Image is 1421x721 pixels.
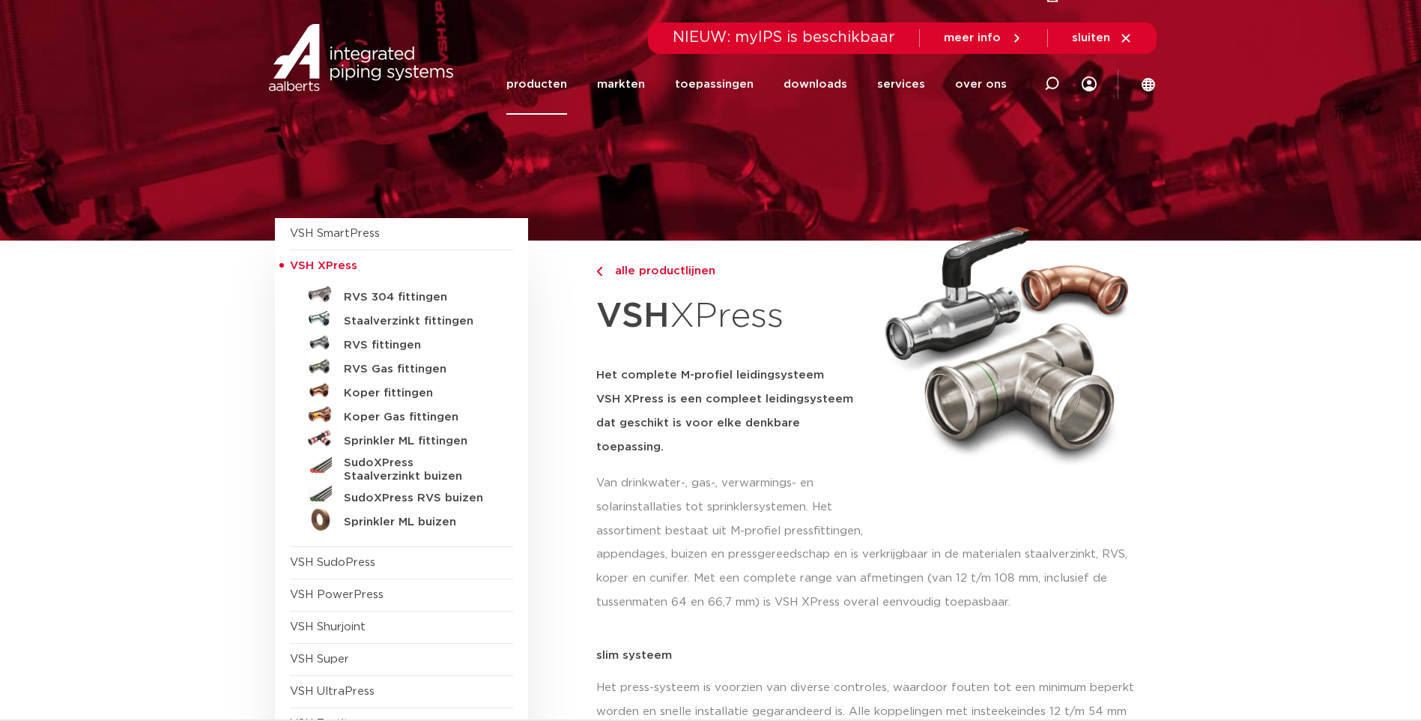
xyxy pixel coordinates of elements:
a: VSH SudoPress [290,557,375,568]
h5: RVS fittingen [344,339,492,352]
h5: Koper Gas fittingen [344,411,492,424]
a: downloads [784,54,847,115]
a: RVS fittingen [290,331,513,355]
h5: Het complete M-profiel leidingsysteem VSH XPress is een compleet leidingsysteem dat geschikt is v... [596,363,867,459]
img: chevron-right.svg [596,267,602,277]
span: sluiten [1072,32,1110,43]
h1: XPress [596,288,867,346]
a: RVS Gas fittingen [290,355,513,378]
h5: Sprinkler ML fittingen [344,435,492,448]
a: VSH Shurjoint [290,621,366,633]
a: SudoXPress RVS buizen [290,483,513,507]
a: toepassingen [675,54,754,115]
a: sluiten [1072,31,1133,45]
p: Van drinkwater-, gas-, verwarmings- en solarinstallaties tot sprinklersystemen. Het assortiment b... [596,471,867,543]
span: VSH XPress [290,260,357,271]
h5: SudoXPress Staalverzinkt buizen [344,456,492,483]
strong: VSH [596,299,670,334]
a: Sprinkler ML fittingen [290,426,513,450]
h5: Koper fittingen [344,387,492,400]
a: VSH SmartPress [290,228,380,239]
a: producten [506,54,567,115]
span: alle productlijnen [606,265,715,277]
h5: RVS Gas fittingen [344,363,492,376]
p: slim systeem [596,650,1147,661]
a: VSH PowerPress [290,589,384,600]
span: meer info [944,32,1001,43]
a: SudoXPress Staalverzinkt buizen [290,450,513,483]
a: over ons [955,54,1007,115]
h5: Staalverzinkt fittingen [344,315,492,328]
a: markten [597,54,645,115]
a: Staalverzinkt fittingen [290,307,513,331]
a: VSH Super [290,654,349,665]
a: Koper fittingen [290,378,513,402]
a: alle productlijnen [596,262,867,280]
h5: SudoXPress RVS buizen [344,492,492,505]
a: RVS 304 fittingen [290,283,513,307]
a: Koper Gas fittingen [290,402,513,426]
a: Sprinkler ML buizen [290,507,513,531]
a: VSH UltraPress [290,686,375,697]
p: appendages, buizen en pressgereedschap en is verkrijgbaar in de materialen staalverzinkt, RVS, ko... [596,543,1147,615]
h5: Sprinkler ML buizen [344,516,492,529]
div: my IPS [1082,54,1097,115]
a: meer info [944,31,1023,45]
h5: RVS 304 fittingen [344,291,492,304]
a: services [877,54,925,115]
span: NIEUW: myIPS is beschikbaar [673,30,895,45]
nav: Menu [506,54,1007,115]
